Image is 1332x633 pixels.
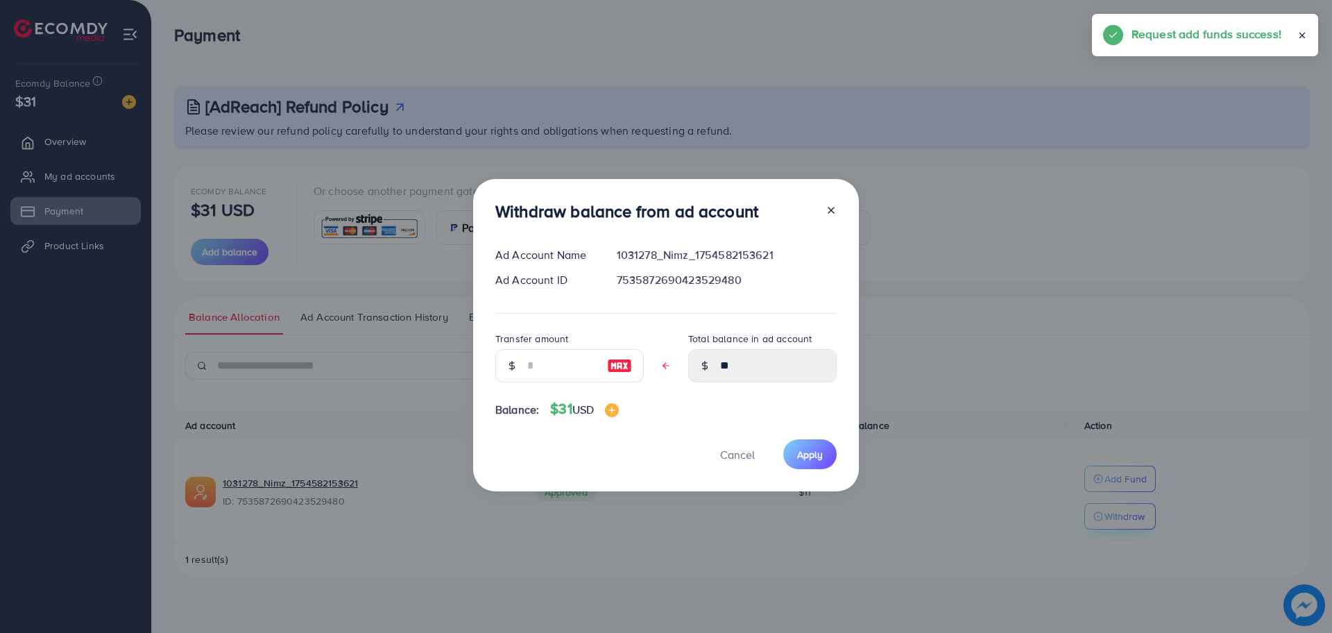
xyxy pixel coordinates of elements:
label: Transfer amount [495,332,568,346]
button: Apply [783,439,837,469]
span: USD [572,402,594,417]
img: image [607,357,632,374]
label: Total balance in ad account [688,332,812,346]
div: 1031278_Nimz_1754582153621 [606,247,848,263]
h4: $31 [550,400,619,418]
h3: Withdraw balance from ad account [495,201,758,221]
button: Cancel [703,439,772,469]
h5: Request add funds success! [1132,25,1281,43]
span: Apply [797,448,823,462]
div: 7535872690423529480 [606,272,848,288]
span: Balance: [495,402,539,418]
img: image [605,403,619,417]
div: Ad Account Name [484,247,606,263]
div: Ad Account ID [484,272,606,288]
span: Cancel [720,447,755,462]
